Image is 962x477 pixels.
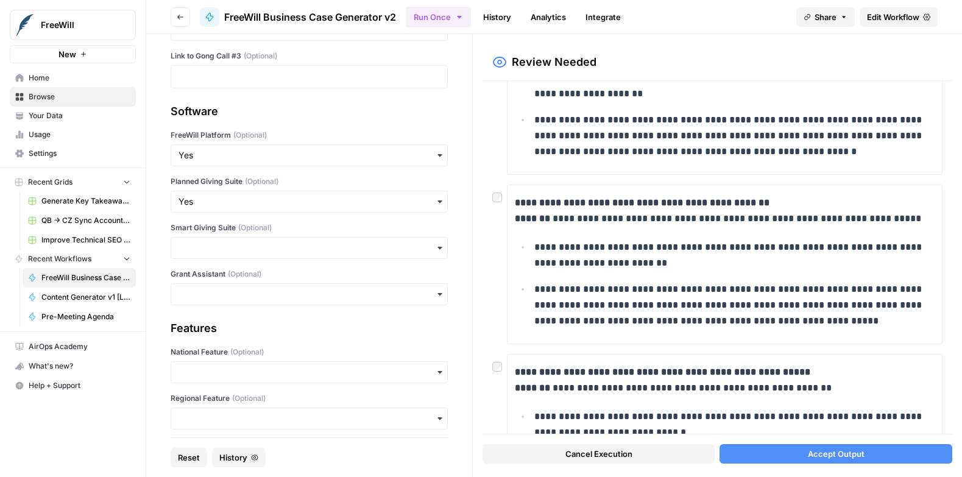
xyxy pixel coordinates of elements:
button: Cancel Execution [483,444,715,464]
button: New [10,45,136,63]
img: FreeWill Logo [14,14,36,36]
span: (Optional) [232,393,266,404]
a: Settings [10,144,136,163]
span: FreeWill [41,19,115,31]
button: What's new? [10,356,136,376]
button: Run Once [406,7,471,27]
input: Yes [179,149,440,161]
a: FreeWill Business Case Generator v2 [23,268,136,288]
span: Accept Output [808,448,865,460]
a: Home [10,68,136,88]
button: Workspace: FreeWill [10,10,136,40]
span: Reset [178,451,200,464]
span: Recent Grids [28,177,73,188]
span: FreeWill Business Case Generator v2 [41,272,130,283]
label: Smart Giving Suite [171,222,448,233]
span: Pre-Meeting Agenda [41,311,130,322]
span: (Optional) [238,222,272,233]
span: Your Data [29,110,130,121]
button: Share [796,7,855,27]
div: What's new? [10,357,135,375]
label: Link to Gong Call #3 [171,51,448,62]
span: Usage [29,129,130,140]
span: (Optional) [244,51,277,62]
a: Edit Workflow [860,7,938,27]
a: AirOps Academy [10,337,136,356]
label: Planned Giving Suite [171,176,448,187]
a: Integrate [578,7,628,27]
a: Pre-Meeting Agenda [23,307,136,327]
label: Grant Assistant [171,269,448,280]
span: AirOps Academy [29,341,130,352]
span: Edit Workflow [867,11,919,23]
a: Improve Technical SEO for Page [23,230,136,250]
span: Content Generator v1 [LIVE] [41,292,130,303]
a: Content Generator v1 [LIVE] [23,288,136,307]
a: Usage [10,125,136,144]
button: Recent Workflows [10,250,136,268]
span: New [58,48,76,60]
button: Reset [171,448,207,467]
span: History [219,451,247,464]
label: FreeWill Platform [171,130,448,141]
span: (Optional) [230,347,264,358]
input: Yes [179,196,440,208]
a: Browse [10,87,136,107]
span: Browse [29,91,130,102]
button: History [212,448,266,467]
div: Features [171,320,448,337]
span: Recent Workflows [28,253,91,264]
span: FreeWill Business Case Generator v2 [224,10,396,24]
span: Cancel Execution [565,448,632,460]
span: QB -> CZ Sync Account Matching [41,215,130,226]
button: Recent Grids [10,173,136,191]
label: National Feature [171,347,448,358]
span: Help + Support [29,380,130,391]
span: Share [815,11,836,23]
a: QB -> CZ Sync Account Matching [23,211,136,230]
button: Accept Output [720,444,952,464]
span: Improve Technical SEO for Page [41,235,130,246]
a: FreeWill Business Case Generator v2 [200,7,396,27]
a: Generate Key Takeaways from Webinar Transcripts [23,191,136,211]
span: Settings [29,148,130,159]
button: Help + Support [10,376,136,395]
a: History [476,7,518,27]
span: (Optional) [245,176,278,187]
span: Home [29,72,130,83]
a: Analytics [523,7,573,27]
a: Your Data [10,106,136,125]
span: (Optional) [233,130,267,141]
span: Generate Key Takeaways from Webinar Transcripts [41,196,130,207]
h2: Review Needed [512,54,596,71]
label: Regional Feature [171,393,448,404]
span: (Optional) [228,269,261,280]
div: Software [171,103,448,120]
